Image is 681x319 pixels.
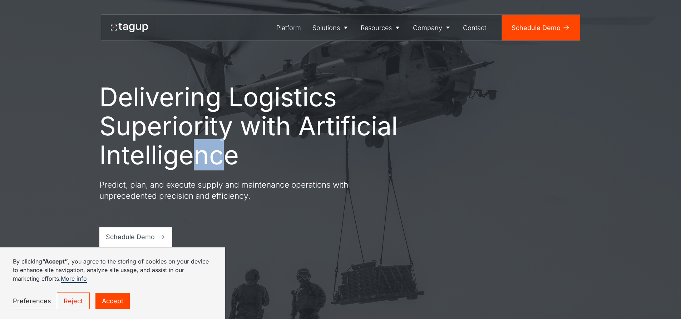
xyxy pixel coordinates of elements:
[307,15,355,40] a: Solutions
[355,15,408,40] a: Resources
[312,23,340,33] div: Solutions
[361,23,392,33] div: Resources
[95,293,130,309] a: Accept
[276,23,301,33] div: Platform
[13,257,212,283] p: By clicking , you agree to the storing of cookies on your device to enhance site navigation, anal...
[407,15,458,40] a: Company
[13,293,51,309] a: Preferences
[42,258,68,265] strong: “Accept”
[502,15,580,40] a: Schedule Demo
[271,15,307,40] a: Platform
[99,179,357,202] p: Predict, plan, and execute supply and maintenance operations with unprecedented precision and eff...
[463,23,486,33] div: Contact
[61,275,87,283] a: More info
[458,15,492,40] a: Contact
[413,23,442,33] div: Company
[99,227,173,247] a: Schedule Demo
[99,82,400,169] h1: Delivering Logistics Superiority with Artificial Intelligence
[106,232,155,242] div: Schedule Demo
[512,23,561,33] div: Schedule Demo
[57,293,90,309] a: Reject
